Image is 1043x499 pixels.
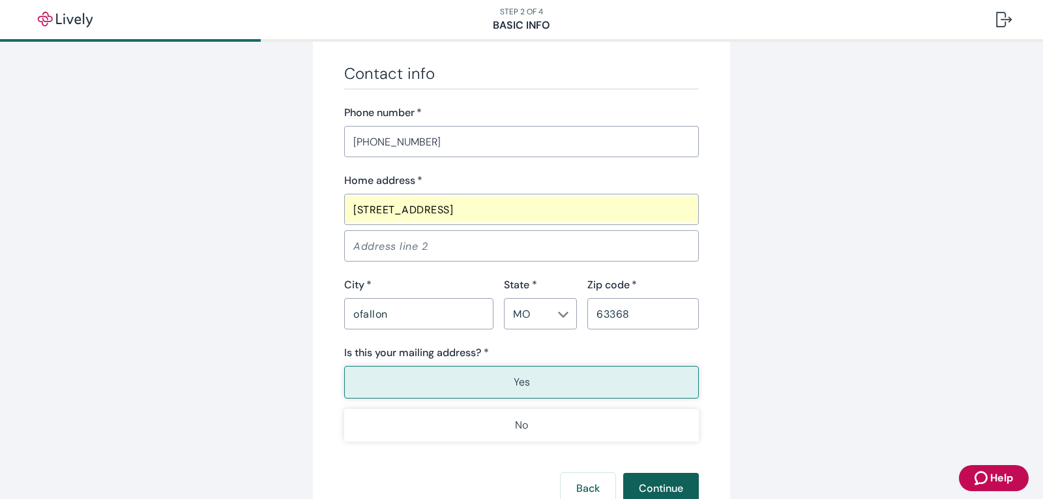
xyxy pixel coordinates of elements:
[990,470,1013,486] span: Help
[587,277,637,293] label: Zip code
[344,366,699,399] button: Yes
[344,409,699,442] button: No
[344,277,372,293] label: City
[515,417,528,433] p: No
[959,465,1029,491] button: Zendesk support iconHelp
[557,308,570,321] button: Open
[986,4,1022,35] button: Log out
[344,301,493,327] input: City
[29,12,102,27] img: Lively
[587,301,699,327] input: Zip code
[344,196,699,222] input: Address line 1
[344,345,489,361] label: Is this your mailing address? *
[508,305,551,323] input: --
[344,64,699,83] h3: Contact info
[558,309,568,320] svg: Chevron icon
[344,173,422,189] label: Home address
[504,277,537,293] label: State *
[975,470,990,486] svg: Zendesk support icon
[344,105,422,121] label: Phone number
[344,129,699,155] input: (555) 555-5555
[514,374,530,390] p: Yes
[344,233,699,259] input: Address line 2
